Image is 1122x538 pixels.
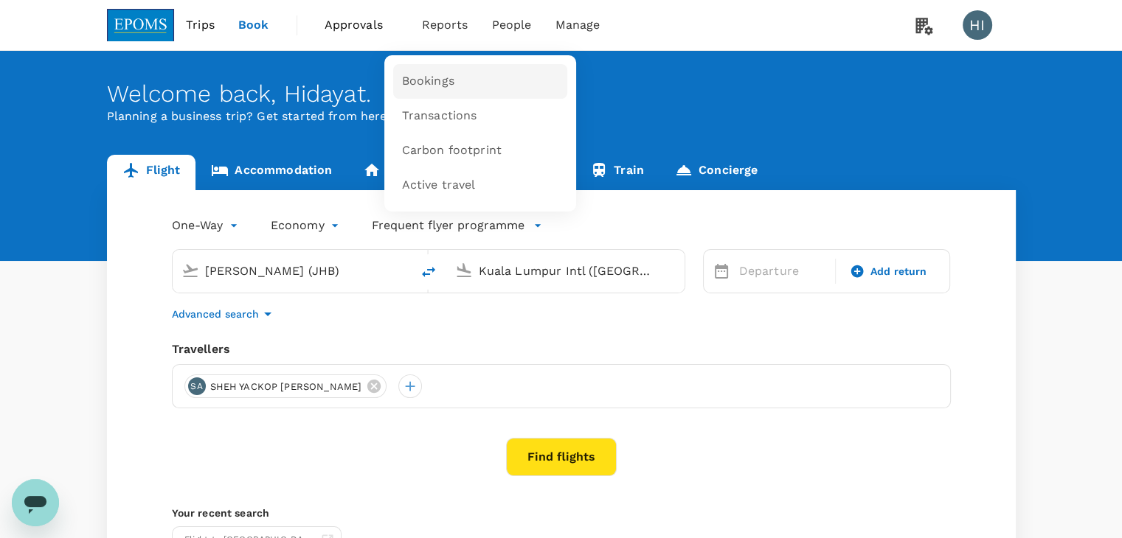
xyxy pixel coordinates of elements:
[172,305,277,323] button: Advanced search
[393,168,567,203] a: Active travel
[393,99,567,133] a: Transactions
[172,214,241,237] div: One-Way
[186,16,215,34] span: Trips
[188,377,206,395] div: SA
[555,16,600,34] span: Manage
[402,73,454,90] span: Bookings
[393,133,567,168] a: Carbon footprint
[506,438,617,476] button: Find flights
[271,214,342,237] div: Economy
[739,262,826,280] p: Departure
[393,64,567,99] a: Bookings
[372,217,542,234] button: Frequent flyer programme
[963,10,992,40] div: HI
[411,254,446,290] button: delete
[422,16,468,34] span: Reports
[205,259,380,282] input: Depart from
[372,217,524,234] p: Frequent flyer programme
[184,374,387,398] div: SASHEH YACKOP [PERSON_NAME]
[172,307,259,321] p: Advanced search
[238,16,269,34] span: Book
[402,108,477,125] span: Transactions
[107,80,1016,108] div: Welcome back , Hidayat .
[870,264,927,279] span: Add return
[575,155,659,190] a: Train
[201,380,371,394] span: SHEH YACKOP [PERSON_NAME]
[401,269,404,272] button: Open
[492,16,532,34] span: People
[479,259,654,282] input: Going to
[674,269,677,272] button: Open
[195,155,347,190] a: Accommodation
[172,340,951,358] div: Travellers
[402,177,476,194] span: Active travel
[12,479,59,526] iframe: Button to launch messaging window
[402,142,502,159] span: Carbon footprint
[107,155,196,190] a: Flight
[659,155,773,190] a: Concierge
[172,506,951,520] p: Your recent search
[347,155,460,190] a: Long stay
[107,108,1016,125] p: Planning a business trip? Get started from here.
[107,9,175,41] img: EPOMS SDN BHD
[325,16,398,34] span: Approvals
